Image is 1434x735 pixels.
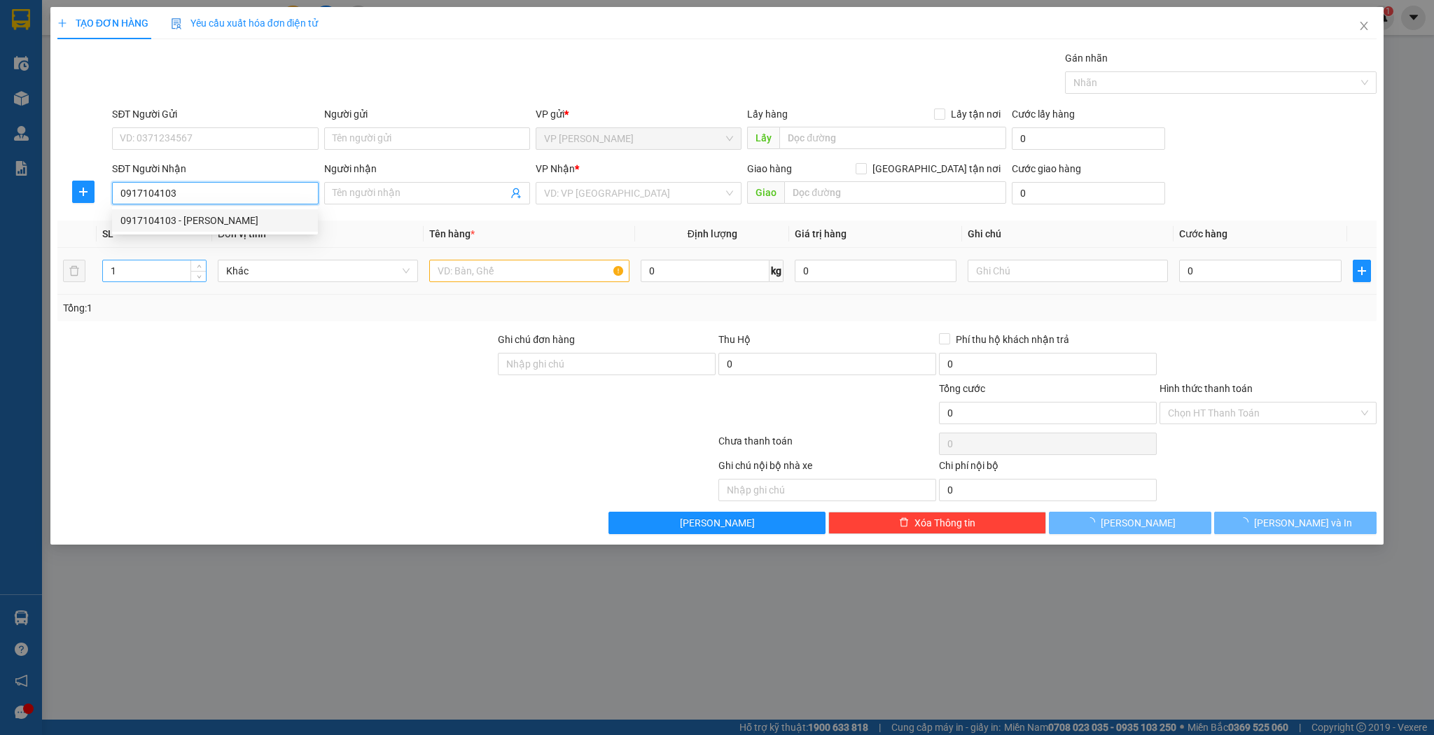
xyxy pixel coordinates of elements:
[608,512,826,534] button: [PERSON_NAME]
[688,228,737,239] span: Định lượng
[1101,515,1176,531] span: [PERSON_NAME]
[1012,182,1165,204] input: Cước giao hàng
[171,17,319,29] span: Yêu cầu xuất hóa đơn điện tử
[1179,228,1227,239] span: Cước hàng
[536,163,575,174] span: VP Nhận
[1012,108,1075,120] label: Cước lấy hàng
[718,334,751,345] span: Thu Hộ
[939,383,985,394] span: Tổng cước
[1049,512,1211,534] button: [PERSON_NAME]
[828,512,1046,534] button: deleteXóa Thông tin
[57,17,148,29] span: TẠO ĐƠN HÀNG
[1353,260,1372,282] button: plus
[195,262,203,271] span: up
[190,260,206,271] span: Increase Value
[1160,383,1253,394] label: Hình thức thanh toán
[680,515,755,531] span: [PERSON_NAME]
[1214,512,1377,534] button: [PERSON_NAME] và In
[939,458,1157,479] div: Chi phí nội bộ
[899,517,909,528] span: delete
[72,181,95,203] button: plus
[962,220,1174,248] th: Ghi chú
[747,163,792,174] span: Giao hàng
[945,106,1006,122] span: Lấy tận nơi
[195,272,203,281] span: down
[1254,515,1352,531] span: [PERSON_NAME] và In
[57,18,67,28] span: plus
[63,260,85,282] button: delete
[747,108,788,120] span: Lấy hàng
[171,18,182,29] img: icon
[498,334,575,345] label: Ghi chú đơn hàng
[747,127,779,149] span: Lấy
[324,106,530,122] div: Người gửi
[747,181,784,204] span: Giao
[1353,265,1371,276] span: plus
[1012,127,1165,150] input: Cước lấy hàng
[498,353,716,375] input: Ghi chú đơn hàng
[112,209,318,232] div: 0917104103 - c giang
[112,106,318,122] div: SĐT Người Gửi
[784,181,1006,204] input: Dọc đường
[718,458,936,479] div: Ghi chú nội bộ nhà xe
[1065,52,1108,64] label: Gán nhãn
[795,260,956,282] input: 0
[63,300,554,316] div: Tổng: 1
[1358,20,1370,31] span: close
[1344,7,1384,46] button: Close
[324,161,530,176] div: Người nhận
[102,228,113,239] span: SL
[73,186,94,197] span: plus
[510,188,522,199] span: user-add
[770,260,784,282] span: kg
[914,515,975,531] span: Xóa Thông tin
[429,260,629,282] input: VD: Bàn, Ghế
[1239,517,1254,527] span: loading
[779,127,1006,149] input: Dọc đường
[120,213,309,228] div: 0917104103 - [PERSON_NAME]
[718,479,936,501] input: Nhập ghi chú
[968,260,1168,282] input: Ghi Chú
[950,332,1075,347] span: Phí thu hộ khách nhận trả
[112,161,318,176] div: SĐT Người Nhận
[1012,163,1081,174] label: Cước giao hàng
[536,106,742,122] div: VP gửi
[190,271,206,281] span: Decrease Value
[717,433,938,458] div: Chưa thanh toán
[795,228,847,239] span: Giá trị hàng
[544,128,733,149] span: VP Trần Thủ Độ
[226,260,410,281] span: Khác
[867,161,1006,176] span: [GEOGRAPHIC_DATA] tận nơi
[429,228,475,239] span: Tên hàng
[1085,517,1101,527] span: loading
